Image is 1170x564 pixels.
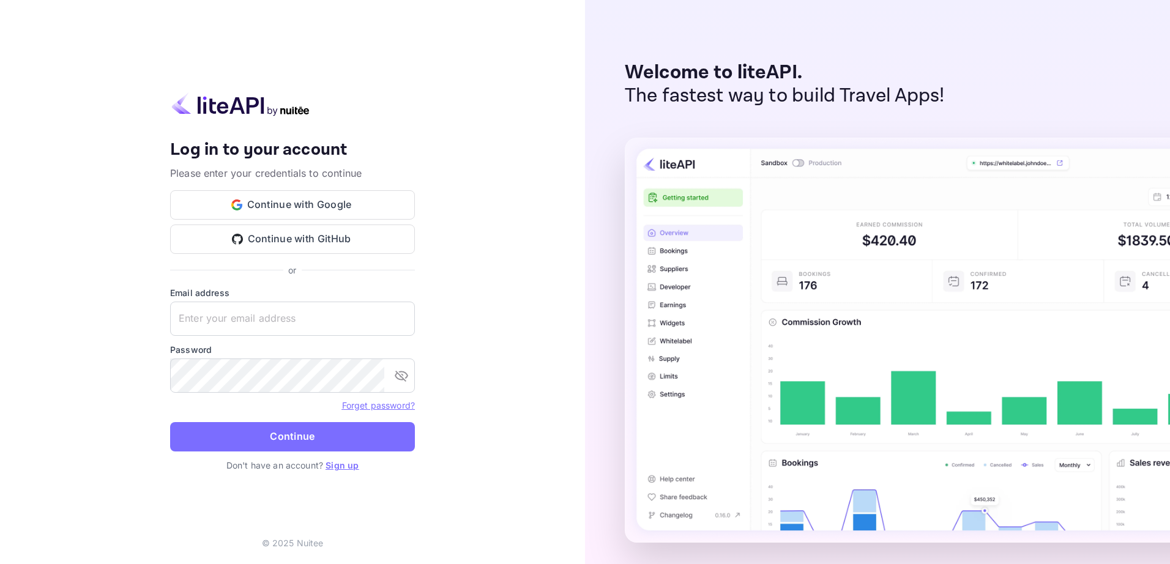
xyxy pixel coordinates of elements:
[170,286,415,299] label: Email address
[288,264,296,276] p: or
[170,190,415,220] button: Continue with Google
[625,61,945,84] p: Welcome to liteAPI.
[342,400,415,410] a: Forget password?
[262,536,324,549] p: © 2025 Nuitee
[170,166,415,180] p: Please enter your credentials to continue
[170,139,415,161] h4: Log in to your account
[625,84,945,108] p: The fastest way to build Travel Apps!
[389,363,414,388] button: toggle password visibility
[170,422,415,451] button: Continue
[170,92,311,116] img: liteapi
[170,459,415,472] p: Don't have an account?
[342,399,415,411] a: Forget password?
[170,302,415,336] input: Enter your email address
[326,460,359,470] a: Sign up
[170,343,415,356] label: Password
[170,224,415,254] button: Continue with GitHub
